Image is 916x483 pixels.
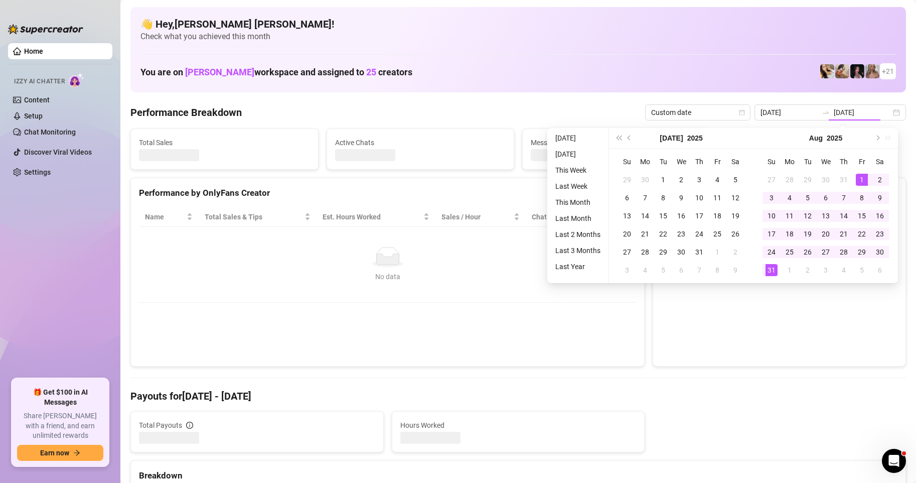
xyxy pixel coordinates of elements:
[145,211,185,222] span: Name
[139,469,897,482] div: Breakdown
[139,420,182,431] span: Total Payouts
[186,422,193,429] span: info-circle
[739,109,745,115] span: calendar
[435,207,525,227] th: Sales / Hour
[8,24,83,34] img: logo-BBDzfeDw.svg
[366,67,376,77] span: 25
[17,388,103,407] span: 🎁 Get $100 in AI Messages
[865,64,879,78] img: Kenzie (@dmaxkenz)
[323,211,421,222] div: Est. Hours Worked
[661,186,897,200] div: Sales by OnlyFans Creator
[199,207,317,227] th: Total Sales & Tips
[73,449,80,456] span: arrow-right
[651,105,744,120] span: Custom date
[835,64,849,78] img: Kayla (@kaylathaylababy)
[882,449,906,473] iframe: Intercom live chat
[526,207,636,227] th: Chat Conversion
[130,389,906,403] h4: Payouts for [DATE] - [DATE]
[531,137,702,148] span: Messages Sent
[40,449,69,457] span: Earn now
[139,137,310,148] span: Total Sales
[850,64,864,78] img: Baby (@babyyyybellaa)
[24,148,92,156] a: Discover Viral Videos
[17,445,103,461] button: Earn nowarrow-right
[205,211,303,222] span: Total Sales & Tips
[335,137,506,148] span: Active Chats
[834,107,891,118] input: End date
[140,67,412,78] h1: You are on workspace and assigned to creators
[822,108,830,116] span: to
[69,73,84,87] img: AI Chatter
[24,112,43,120] a: Setup
[760,107,818,118] input: Start date
[441,211,511,222] span: Sales / Hour
[149,271,626,282] div: No data
[532,211,622,222] span: Chat Conversion
[17,411,103,441] span: Share [PERSON_NAME] with a friend, and earn unlimited rewards
[185,67,254,77] span: [PERSON_NAME]
[24,96,50,104] a: Content
[140,31,896,42] span: Check what you achieved this month
[14,77,65,86] span: Izzy AI Chatter
[24,128,76,136] a: Chat Monitoring
[24,168,51,176] a: Settings
[24,47,43,55] a: Home
[139,186,636,200] div: Performance by OnlyFans Creator
[139,207,199,227] th: Name
[130,105,242,119] h4: Performance Breakdown
[400,420,637,431] span: Hours Worked
[882,66,894,77] span: + 21
[140,17,896,31] h4: 👋 Hey, [PERSON_NAME] [PERSON_NAME] !
[822,108,830,116] span: swap-right
[820,64,834,78] img: Avry (@avryjennerfree)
